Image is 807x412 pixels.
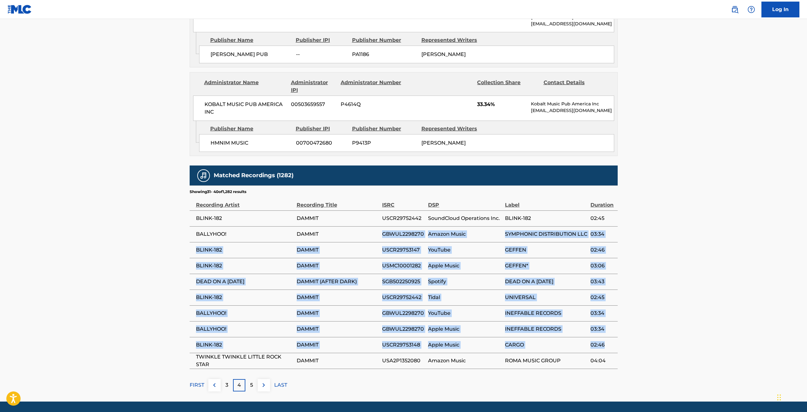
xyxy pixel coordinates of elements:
[421,36,486,44] div: Represented Writers
[296,51,347,58] span: --
[196,353,293,368] span: TWINKLE TWINKLE LITTLE ROCK STAR
[382,246,425,254] span: USCR29753147
[428,215,502,222] span: SoundCloud Operations Inc.
[8,5,32,14] img: MLC Logo
[196,195,293,209] div: Recording Artist
[428,325,502,333] span: Apple Music
[745,3,758,16] div: Help
[205,101,287,116] span: KOBALT MUSIC PUB AMERICA INC
[382,294,425,301] span: USCR29752442
[505,230,587,238] span: SYMPHONIC DISTRIBUTION LLC
[382,278,425,285] span: SGB502250925
[200,172,207,179] img: Matched Recordings
[590,230,614,238] span: 03:34
[297,230,379,238] span: DAMMIT
[382,195,425,209] div: ISRC
[341,79,402,94] div: Administrator Number
[590,294,614,301] span: 02:45
[291,101,336,108] span: 00503659557
[214,172,293,179] h5: Matched Recordings (1282)
[728,3,741,16] a: Public Search
[428,278,502,285] span: Spotify
[296,36,347,44] div: Publisher IPI
[196,230,293,238] span: BALLYHOO!
[590,325,614,333] span: 03:34
[428,357,502,365] span: Amazon Music
[590,195,614,209] div: Duration
[196,278,293,285] span: DEAD ON A [DATE]
[590,341,614,349] span: 02:46
[297,294,379,301] span: DAMMIT
[196,294,293,301] span: BLINK-182
[731,6,739,13] img: search
[505,215,587,222] span: BLINK-182
[237,381,241,389] p: 4
[211,381,218,389] img: left
[196,215,293,222] span: BLINK-182
[428,262,502,270] span: Apple Music
[196,246,293,254] span: BLINK-182
[590,278,614,285] span: 03:43
[428,246,502,254] span: YouTube
[297,215,379,222] span: DAMMIT
[382,325,425,333] span: GBWUL2298270
[382,309,425,317] span: GBWUL2298270
[204,79,286,94] div: Administrator Name
[531,101,614,107] p: Kobalt Music Pub America Inc
[291,79,336,94] div: Administrator IPI
[297,246,379,254] span: DAMMIT
[190,189,246,195] p: Showing 31 - 40 of 1,282 results
[260,381,268,389] img: right
[777,388,781,407] div: Drag
[544,79,605,94] div: Contact Details
[297,357,379,365] span: DAMMIT
[421,140,466,146] span: [PERSON_NAME]
[531,21,614,27] p: [EMAIL_ADDRESS][DOMAIN_NAME]
[382,262,425,270] span: USMC10001282
[505,246,587,254] span: GEFFEN
[297,278,379,285] span: DAMMIT (AFTER DARK)
[225,381,228,389] p: 3
[747,6,755,13] img: help
[211,139,291,147] span: HMNIM MUSIC
[352,125,417,133] div: Publisher Number
[274,381,287,389] p: LAST
[297,309,379,317] span: DAMMIT
[531,107,614,114] p: [EMAIL_ADDRESS][DOMAIN_NAME]
[382,357,425,365] span: USA2P1352080
[505,195,587,209] div: Label
[190,381,204,389] p: FIRST
[477,101,526,108] span: 33.34%
[505,262,587,270] span: GEFFEN*
[196,309,293,317] span: BALLYHOO!
[382,341,425,349] span: USCR29753148
[250,381,253,389] p: 5
[196,325,293,333] span: BALLYHOO!
[428,294,502,301] span: Tidal
[590,215,614,222] span: 02:45
[196,341,293,349] span: BLINK-182
[505,309,587,317] span: INEFFABLE RECORDS
[428,309,502,317] span: YouTube
[296,139,347,147] span: 00700472680
[505,278,587,285] span: DEAD ON A [DATE]
[341,101,402,108] span: P4614Q
[775,382,807,412] iframe: Chat Widget
[428,230,502,238] span: Amazon Music
[297,341,379,349] span: DAMMIT
[428,195,502,209] div: DSP
[421,51,466,57] span: [PERSON_NAME]
[505,357,587,365] span: ROMA MUSIC GROUP
[297,262,379,270] span: DAMMIT
[505,294,587,301] span: UNIVERSAL
[590,357,614,365] span: 04:04
[196,262,293,270] span: BLINK-182
[382,215,425,222] span: USCR29752442
[590,262,614,270] span: 03:06
[296,125,347,133] div: Publisher IPI
[352,51,417,58] span: PA1186
[590,309,614,317] span: 03:34
[505,325,587,333] span: INEFFABLE RECORDS
[210,36,291,44] div: Publisher Name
